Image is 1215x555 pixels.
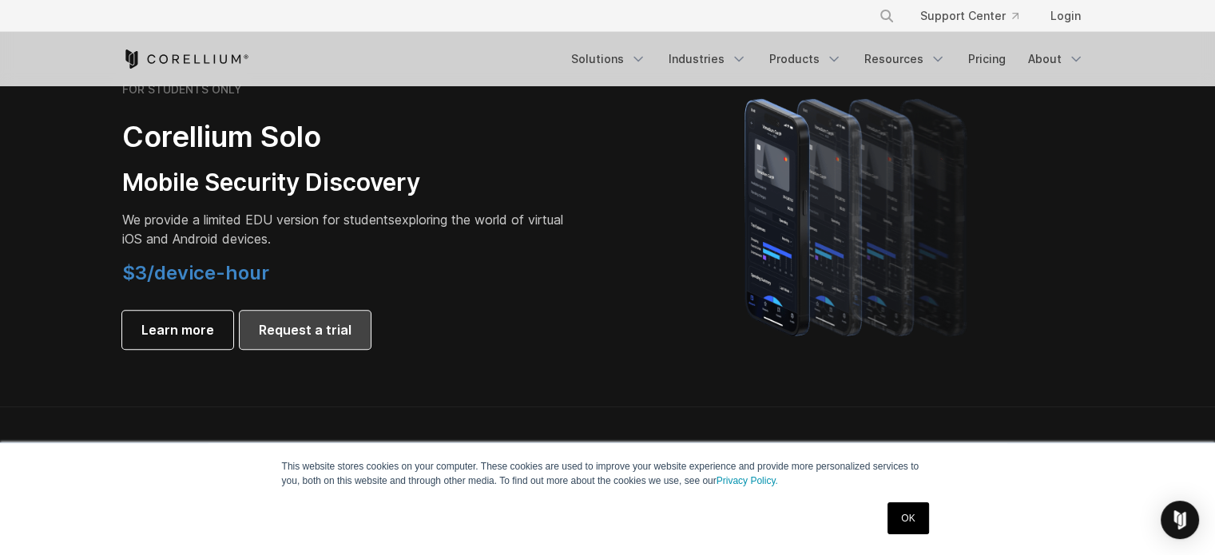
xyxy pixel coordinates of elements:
h3: Mobile Security Discovery [122,168,570,198]
h6: FOR STUDENTS ONLY [122,82,242,97]
a: Resources [855,45,955,73]
a: Industries [659,45,756,73]
a: Privacy Policy. [717,475,778,486]
a: Solutions [562,45,656,73]
h2: Corellium Solo [122,119,570,155]
div: Open Intercom Messenger [1161,501,1199,539]
p: This website stores cookies on your computer. These cookies are used to improve your website expe... [282,459,934,488]
a: Corellium Home [122,50,249,69]
div: Navigation Menu [562,45,1094,73]
a: Login [1038,2,1094,30]
p: exploring the world of virtual iOS and Android devices. [122,210,570,248]
a: About [1018,45,1094,73]
span: Learn more [141,320,214,339]
span: Request a trial [259,320,351,339]
a: Learn more [122,311,233,349]
img: A lineup of four iPhone models becoming more gradient and blurred [713,76,1004,355]
button: Search [872,2,901,30]
span: $3/device-hour [122,261,269,284]
a: Products [760,45,852,73]
a: Support Center [907,2,1031,30]
a: OK [887,502,928,534]
span: We provide a limited EDU version for students [122,212,395,228]
a: Request a trial [240,311,371,349]
div: Navigation Menu [860,2,1094,30]
a: Pricing [959,45,1015,73]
